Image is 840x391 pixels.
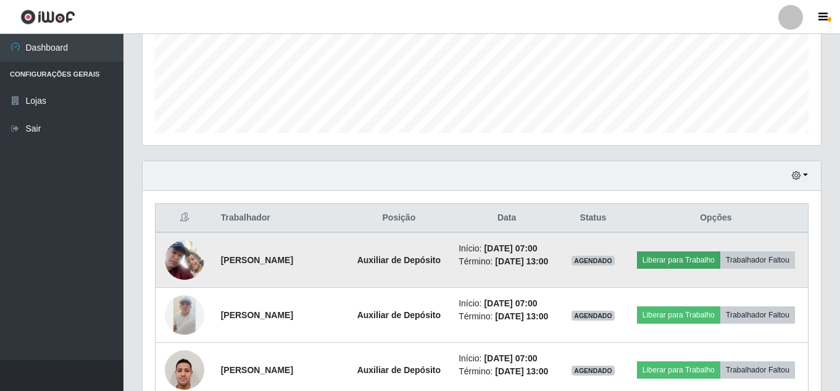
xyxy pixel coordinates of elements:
li: Término: [459,310,555,323]
img: 1745614323797.jpeg [165,295,204,335]
th: Status [562,204,624,233]
span: AGENDADO [572,311,615,321]
li: Início: [459,297,555,310]
time: [DATE] 07:00 [484,353,537,363]
th: Opções [624,204,809,233]
time: [DATE] 07:00 [484,243,537,253]
li: Início: [459,352,555,365]
span: AGENDADO [572,366,615,376]
li: Término: [459,255,555,268]
th: Trabalhador [214,204,347,233]
time: [DATE] 07:00 [484,298,537,308]
li: Início: [459,242,555,255]
button: Trabalhador Faltou [720,361,795,379]
time: [DATE] 13:00 [495,311,548,321]
img: CoreUI Logo [20,9,75,25]
strong: Auxiliar de Depósito [357,255,441,265]
strong: [PERSON_NAME] [221,255,293,265]
img: 1710975526937.jpeg [165,240,204,280]
th: Posição [347,204,452,233]
span: AGENDADO [572,256,615,266]
time: [DATE] 13:00 [495,256,548,266]
button: Liberar para Trabalho [637,251,720,269]
time: [DATE] 13:00 [495,366,548,376]
button: Liberar para Trabalho [637,361,720,379]
strong: Auxiliar de Depósito [357,365,441,375]
th: Data [451,204,562,233]
button: Trabalhador Faltou [720,306,795,324]
strong: [PERSON_NAME] [221,365,293,375]
strong: [PERSON_NAME] [221,310,293,320]
strong: Auxiliar de Depósito [357,310,441,320]
button: Trabalhador Faltou [720,251,795,269]
button: Liberar para Trabalho [637,306,720,324]
li: Término: [459,365,555,378]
